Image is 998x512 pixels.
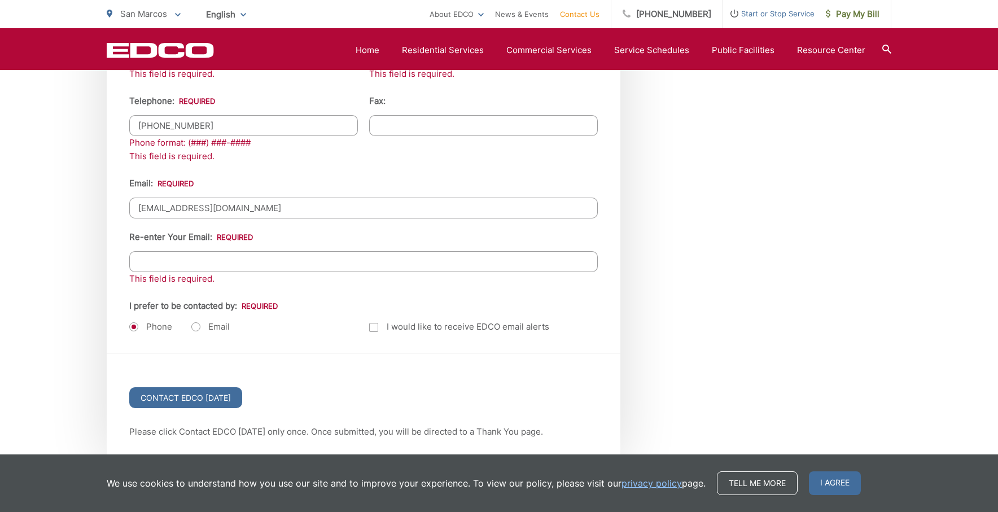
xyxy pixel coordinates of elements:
[107,476,706,490] p: We use cookies to understand how you use our site and to improve your experience. To view our pol...
[356,43,379,57] a: Home
[560,7,599,21] a: Contact Us
[712,43,774,57] a: Public Facilities
[120,8,167,19] span: San Marcos
[129,150,358,163] div: This field is required.
[129,232,253,242] label: Re-enter Your Email:
[129,301,278,311] label: I prefer to be contacted by:
[107,42,214,58] a: EDCD logo. Return to the homepage.
[430,7,484,21] a: About EDCO
[129,387,242,408] input: Contact EDCO [DATE]
[129,67,358,81] div: This field is required.
[129,272,598,286] div: This field is required.
[369,320,549,334] label: I would like to receive EDCO email alerts
[369,67,481,81] div: This field is required.
[621,476,682,490] a: privacy policy
[129,96,215,106] label: Telephone:
[198,5,255,24] span: English
[826,7,879,21] span: Pay My Bill
[614,43,689,57] a: Service Schedules
[402,43,484,57] a: Residential Services
[717,471,798,495] a: Tell me more
[129,178,194,189] label: Email:
[129,425,598,439] p: Please click Contact EDCO [DATE] only once. Once submitted, you will be directed to a Thank You p...
[495,7,549,21] a: News & Events
[191,321,230,332] label: Email
[129,136,358,150] div: Phone format: (###) ###-####
[129,321,172,332] label: Phone
[797,43,865,57] a: Resource Center
[369,96,386,106] label: Fax:
[809,471,861,495] span: I agree
[506,43,592,57] a: Commercial Services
